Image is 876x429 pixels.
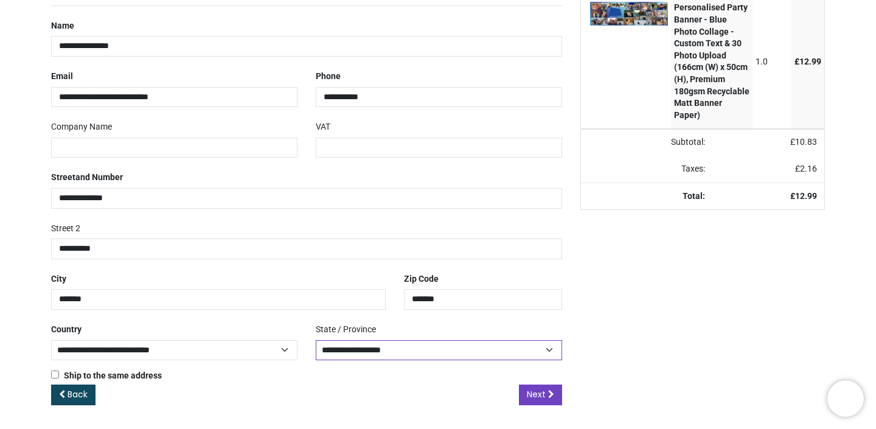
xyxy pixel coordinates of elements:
label: Phone [316,66,341,87]
span: 12.99 [795,191,817,201]
label: Email [51,66,73,87]
strong: £ [790,191,817,201]
a: Back [51,385,96,405]
label: Name [51,16,74,37]
label: Street [51,167,123,188]
label: Country [51,319,82,340]
label: Ship to the same address [51,370,162,382]
label: Zip Code [404,269,439,290]
span: 10.83 [795,137,817,147]
a: Next [519,385,562,405]
label: State / Province [316,319,376,340]
strong: Total: [683,191,705,201]
iframe: Brevo live chat [827,380,864,417]
label: Company Name [51,117,112,138]
td: Subtotal: [581,129,712,156]
span: £ [794,57,821,66]
label: VAT [316,117,330,138]
span: and Number [75,172,123,182]
label: Street 2 [51,218,80,239]
span: £ [795,164,817,173]
strong: Personalised Party Banner - Blue Photo Collage - Custom Text & 30 Photo Upload (166cm (W) x 50cm ... [674,2,749,119]
span: Back [68,388,88,400]
td: Taxes: [581,156,712,183]
label: City [51,269,66,290]
span: Next [527,388,546,400]
span: 2.16 [800,164,817,173]
img: Nj9qomAAAAAElFTkSuQmCC [590,2,668,25]
span: 12.99 [799,57,821,66]
div: 1.0 [756,56,789,68]
span: £ [790,137,817,147]
input: Ship to the same address [51,371,59,378]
